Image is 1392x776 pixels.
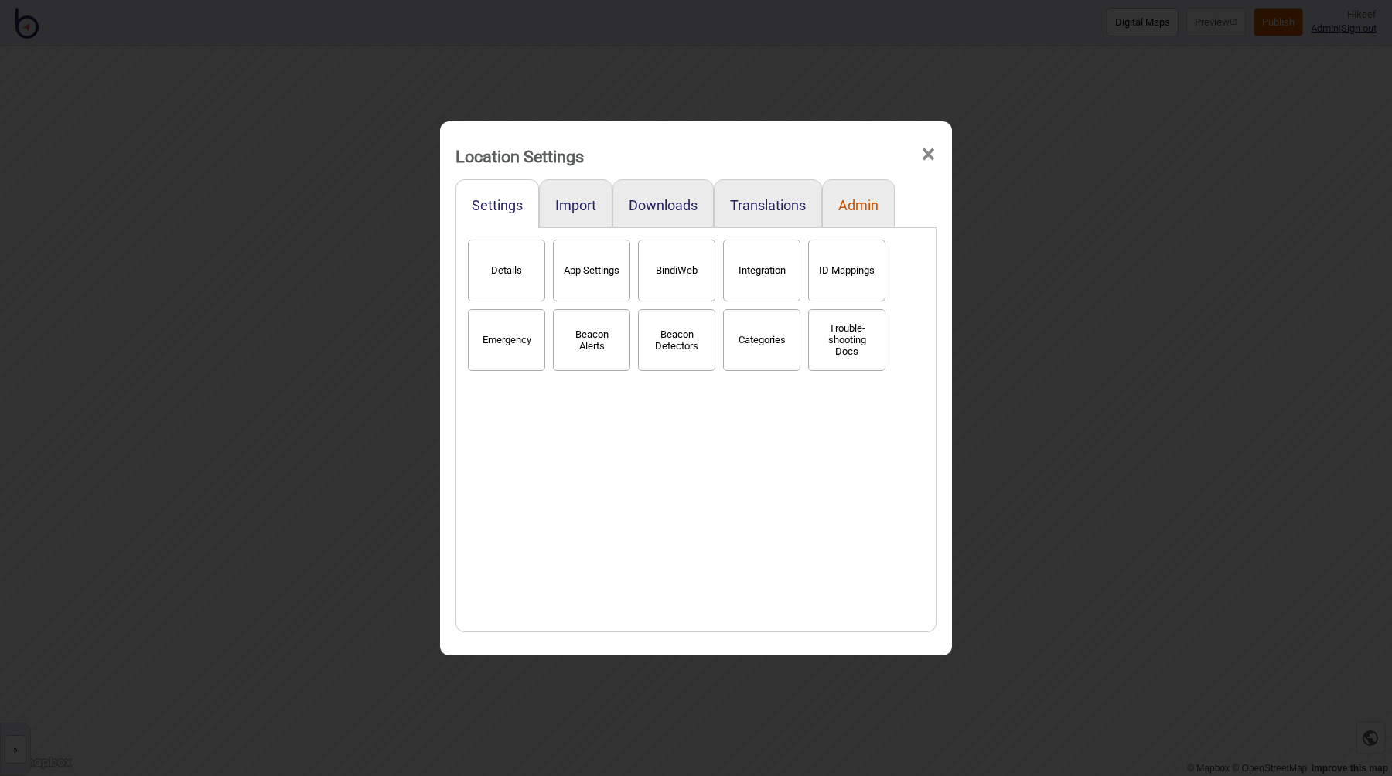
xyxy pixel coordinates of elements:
[719,330,804,346] a: Categories
[638,240,715,301] button: BindiWeb
[730,197,806,213] button: Translations
[723,309,800,371] button: Categories
[455,140,584,173] div: Location Settings
[808,309,885,371] button: Trouble-shooting Docs
[468,240,545,301] button: Details
[723,240,800,301] button: Integration
[804,330,889,346] a: Trouble-shooting Docs
[555,197,596,213] button: Import
[553,240,630,301] button: App Settings
[920,129,937,180] span: ×
[638,309,715,371] button: Beacon Detectors
[838,197,879,213] button: Admin
[629,197,698,213] button: Downloads
[468,309,545,371] button: Emergency
[472,197,523,213] button: Settings
[553,309,630,371] button: Beacon Alerts
[808,240,885,301] button: ID Mappings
